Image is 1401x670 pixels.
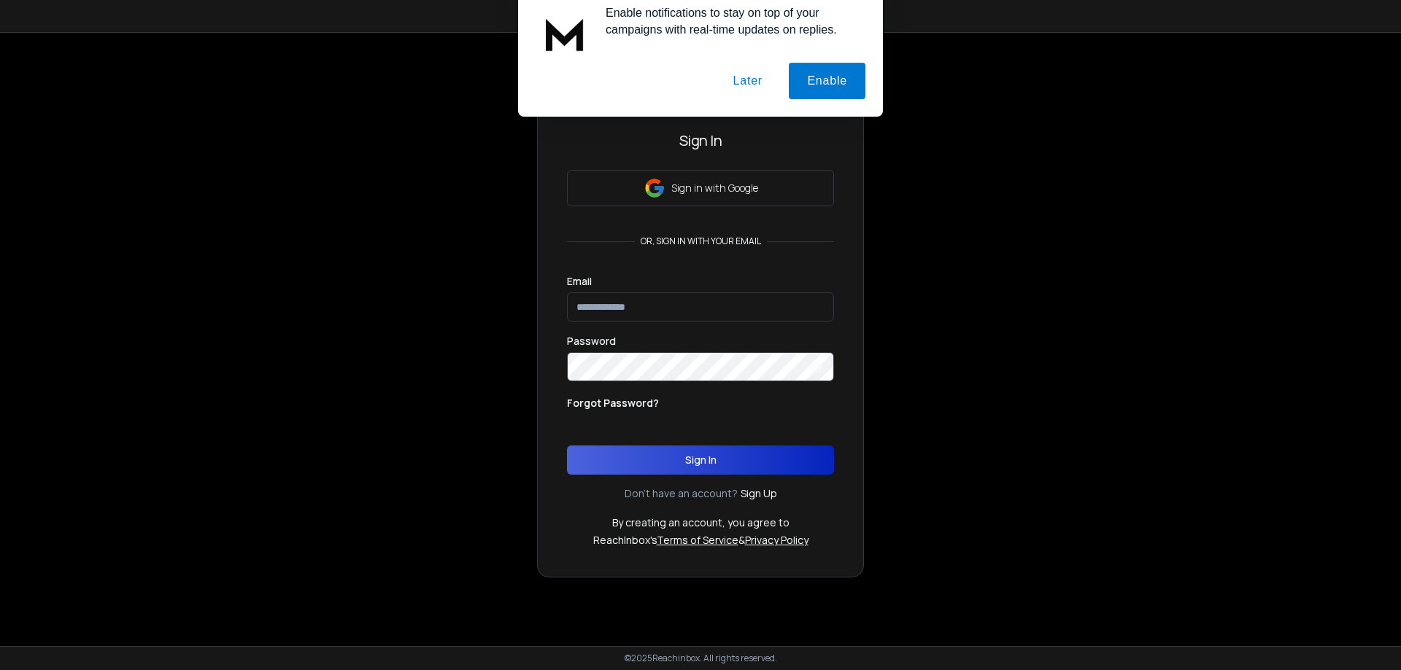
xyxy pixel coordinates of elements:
[657,533,738,547] a: Terms of Service
[567,445,834,475] button: Sign In
[567,131,834,151] h3: Sign In
[594,17,865,51] div: Enable notifications to stay on top of your campaigns with real-time updates on replies.
[567,276,592,287] label: Email
[612,515,790,530] p: By creating an account, you agree to
[593,533,808,548] p: ReachInbox's &
[741,486,777,501] a: Sign Up
[625,653,777,664] p: © 2025 Reachinbox. All rights reserved.
[789,76,865,112] button: Enable
[671,181,758,195] p: Sign in with Google
[567,396,659,410] p: Forgot Password?
[567,336,616,346] label: Password
[745,533,808,547] a: Privacy Policy
[625,486,738,501] p: Don't have an account?
[635,235,767,247] p: or, sign in with your email
[536,17,594,76] img: notification icon
[567,170,834,206] button: Sign in with Google
[714,76,780,112] button: Later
